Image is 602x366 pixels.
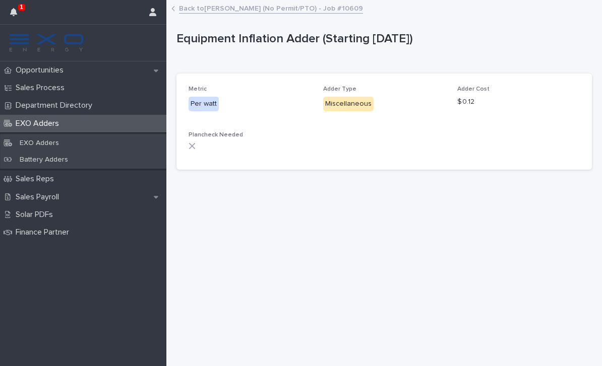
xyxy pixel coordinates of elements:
[12,65,72,75] p: Opportunities
[323,86,356,92] span: Adder Type
[12,139,67,148] p: EXO Adders
[189,86,207,92] span: Metric
[12,119,67,128] p: EXO Adders
[12,210,61,219] p: Solar PDFs
[8,33,85,53] img: FKS5r6ZBThi8E5hshIGi
[20,4,23,11] p: 1
[12,228,77,237] p: Finance Partner
[323,97,374,111] div: Miscellaneous
[12,156,76,164] p: Battery Adders
[176,32,588,46] p: Equipment Inflation Adder (Starting [DATE])
[12,174,62,184] p: Sales Reps
[12,192,67,202] p: Sales Payroll
[10,6,23,24] div: 1
[189,132,243,138] span: Plancheck Needed
[179,2,363,14] a: Back to[PERSON_NAME] (No Permit/PTO) - Job #10609
[457,97,580,107] p: $ 0.12
[12,101,100,110] p: Department Directory
[457,86,490,92] span: Adder Cost
[189,97,219,111] div: Per watt
[12,83,73,93] p: Sales Process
